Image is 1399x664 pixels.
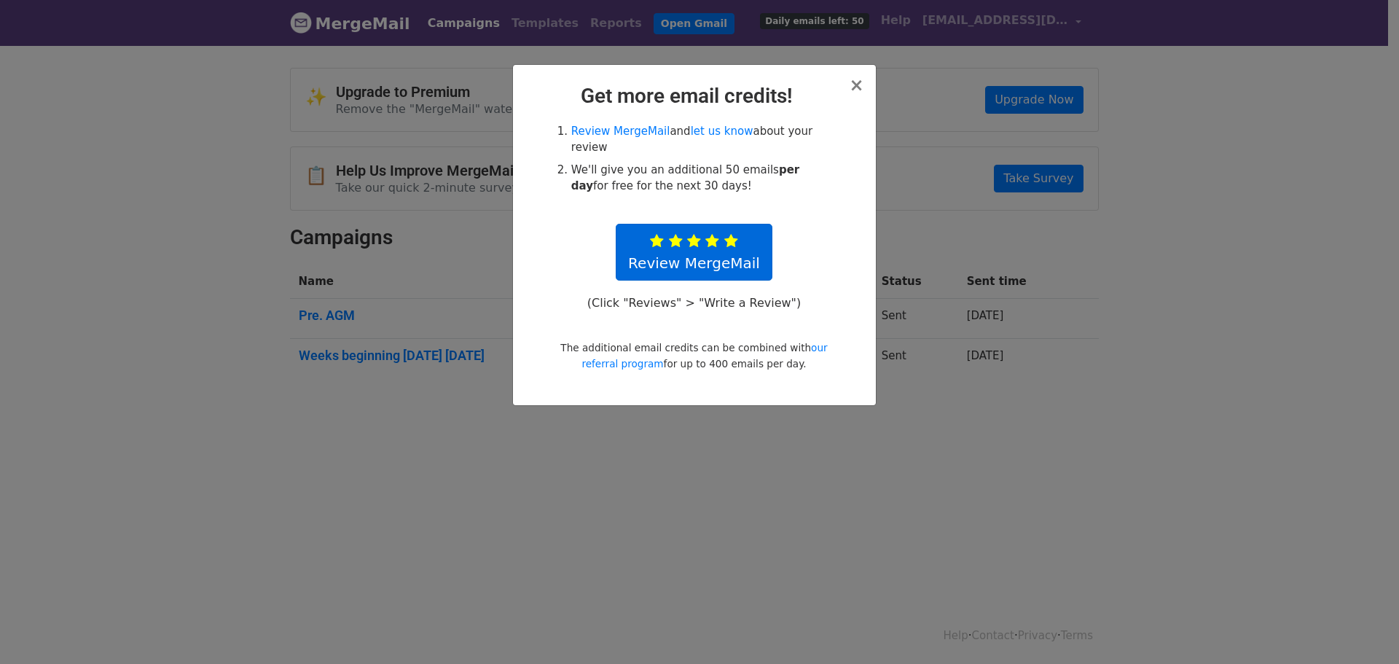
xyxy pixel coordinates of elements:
small: The additional email credits can be combined with for up to 400 emails per day. [560,342,827,370]
li: and about your review [571,123,834,156]
a: our referral program [581,342,827,370]
span: × [849,75,863,95]
a: let us know [691,125,753,138]
li: We'll give you an additional 50 emails for free for the next 30 days! [571,162,834,195]
iframe: Chat Widget [1326,594,1399,664]
h2: Get more email credits! [525,84,864,109]
a: Review MergeMail [571,125,670,138]
p: (Click "Reviews" > "Write a Review") [579,295,808,310]
button: Close [849,77,863,94]
strong: per day [571,163,799,193]
a: Review MergeMail [616,224,772,281]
